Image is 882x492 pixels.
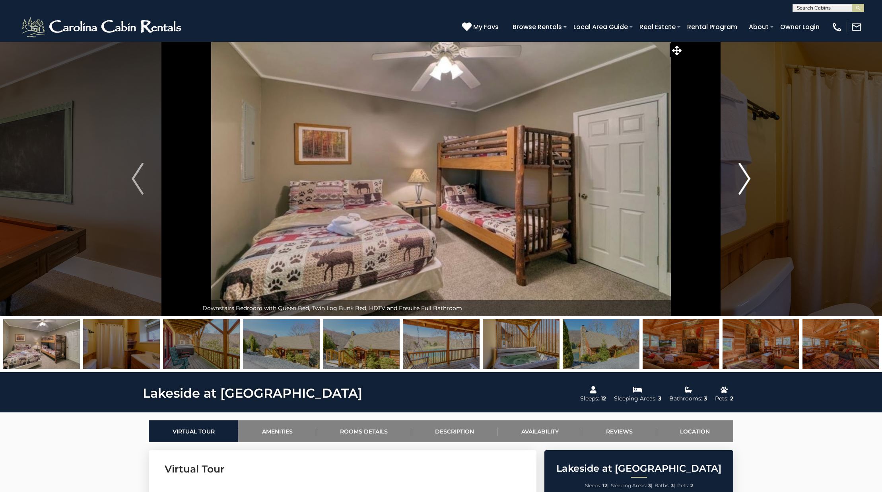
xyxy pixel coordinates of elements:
[165,462,521,476] h3: Virtual Tour
[656,420,733,442] a: Location
[462,22,501,32] a: My Favs
[149,420,238,442] a: Virtual Tour
[546,463,731,474] h2: Lakeside at [GEOGRAPHIC_DATA]
[655,480,675,491] li: |
[683,20,741,34] a: Rental Program
[776,20,824,34] a: Owner Login
[671,482,674,488] strong: 3
[483,319,560,369] img: 163260211
[738,163,750,195] img: arrow
[20,15,185,39] img: White-1-2.png
[635,20,680,34] a: Real Estate
[585,482,601,488] span: Sleeps:
[569,20,632,34] a: Local Area Guide
[851,21,862,33] img: mail-regular-white.png
[690,482,693,488] strong: 2
[745,20,773,34] a: About
[509,20,566,34] a: Browse Rentals
[316,420,411,442] a: Rooms Details
[198,300,684,316] div: Downstairs Bedroom with Queen Bed, Twin Log Bunk Bed, HDTV and Ensuite Full Bathroom
[473,22,499,32] span: My Favs
[323,319,400,369] img: 163260210
[132,163,144,195] img: arrow
[238,420,316,442] a: Amenities
[643,319,719,369] img: 163260200
[611,480,653,491] li: |
[403,319,480,369] img: 163260213
[677,482,689,488] span: Pets:
[602,482,607,488] strong: 12
[497,420,582,442] a: Availability
[723,319,799,369] img: 163260215
[831,21,843,33] img: phone-regular-white.png
[3,319,80,369] img: 164629245
[77,41,198,316] button: Previous
[243,319,320,369] img: 163260196
[648,482,651,488] strong: 3
[585,480,609,491] li: |
[163,319,240,369] img: 163260208
[684,41,805,316] button: Next
[611,482,647,488] span: Sleeping Areas:
[802,319,879,369] img: 163260216
[83,319,160,369] img: 163260229
[411,420,497,442] a: Description
[563,319,639,369] img: 163260214
[582,420,656,442] a: Reviews
[655,482,670,488] span: Baths:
